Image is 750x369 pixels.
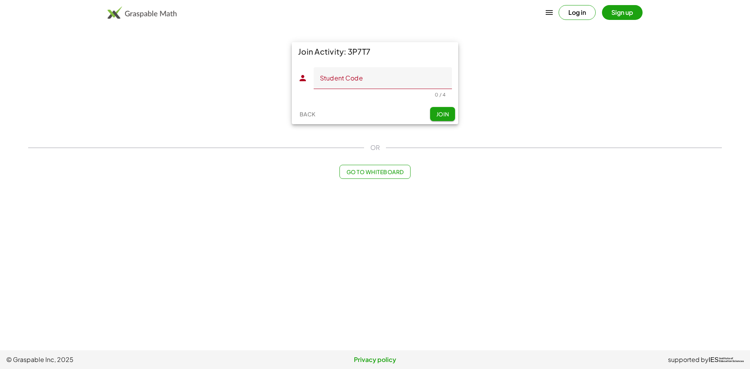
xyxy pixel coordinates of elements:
[252,355,498,364] a: Privacy policy
[436,111,449,118] span: Join
[559,5,596,20] button: Log in
[339,165,410,179] button: Go to Whiteboard
[430,107,455,121] button: Join
[299,111,315,118] span: Back
[295,107,320,121] button: Back
[709,355,744,364] a: IESInstitute ofEducation Sciences
[719,357,744,363] span: Institute of Education Sciences
[668,355,709,364] span: supported by
[346,168,404,175] span: Go to Whiteboard
[709,356,719,364] span: IES
[292,42,458,61] div: Join Activity: 3P7T7
[435,92,446,98] div: 0 / 4
[602,5,643,20] button: Sign up
[6,355,252,364] span: © Graspable Inc, 2025
[370,143,380,152] span: OR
